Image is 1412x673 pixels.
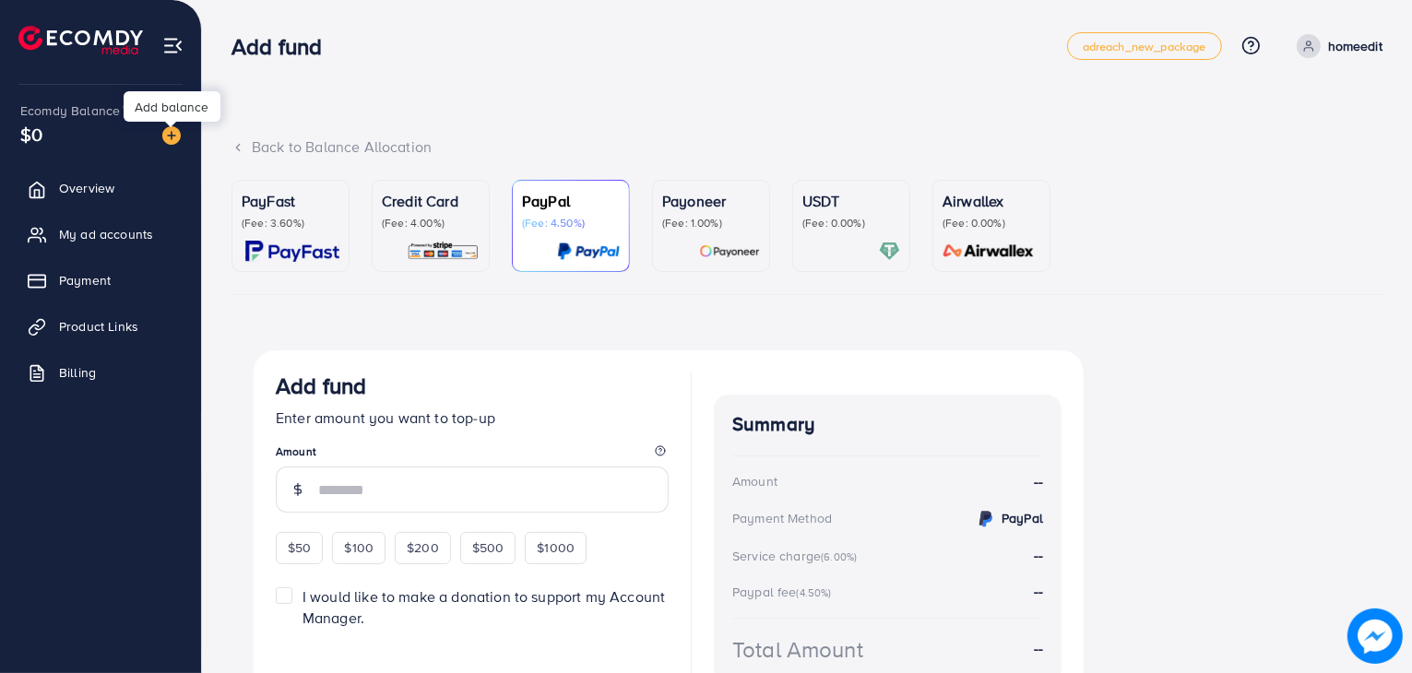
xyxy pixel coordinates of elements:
[59,317,138,336] span: Product Links
[1067,32,1222,60] a: adreach_new_package
[14,216,187,253] a: My ad accounts
[797,585,832,600] small: (4.50%)
[231,136,1382,158] div: Back to Balance Allocation
[802,216,900,230] p: (Fee: 0.00%)
[732,547,862,565] div: Service charge
[14,308,187,345] a: Product Links
[20,101,120,120] span: Ecomdy Balance
[303,586,665,628] span: I would like to make a donation to support my Account Manager.
[522,190,620,212] p: PayPal
[14,262,187,299] a: Payment
[20,121,42,148] span: $0
[802,190,900,212] p: USDT
[472,538,504,557] span: $500
[407,538,439,557] span: $200
[879,241,900,262] img: card
[732,583,837,601] div: Paypal fee
[662,190,760,212] p: Payoneer
[943,190,1040,212] p: Airwallex
[231,33,337,60] h3: Add fund
[662,216,760,230] p: (Fee: 1.00%)
[59,225,153,243] span: My ad accounts
[245,241,339,262] img: card
[821,549,857,564] small: (6.00%)
[407,241,480,262] img: card
[937,241,1040,262] img: card
[557,241,620,262] img: card
[276,372,366,399] h3: Add fund
[1289,34,1382,58] a: homeedit
[1328,35,1382,57] p: homeedit
[1034,638,1043,659] strong: --
[14,170,187,207] a: Overview
[344,538,374,557] span: $100
[732,509,832,527] div: Payment Method
[1347,608,1403,664] img: image
[18,26,143,54] img: logo
[124,91,220,122] div: Add balance
[59,363,96,382] span: Billing
[1034,545,1043,565] strong: --
[1002,509,1043,527] strong: PayPal
[162,126,181,145] img: image
[242,190,339,212] p: PayFast
[537,538,575,557] span: $1000
[522,216,620,230] p: (Fee: 4.50%)
[732,633,863,666] div: Total Amount
[975,508,997,530] img: credit
[14,354,187,391] a: Billing
[59,179,114,197] span: Overview
[732,413,1043,436] h4: Summary
[162,35,184,56] img: menu
[699,241,760,262] img: card
[242,216,339,230] p: (Fee: 3.60%)
[1034,581,1043,601] strong: --
[382,190,480,212] p: Credit Card
[382,216,480,230] p: (Fee: 4.00%)
[1083,41,1206,53] span: adreach_new_package
[943,216,1040,230] p: (Fee: 0.00%)
[276,407,669,429] p: Enter amount you want to top-up
[59,271,111,289] span: Payment
[288,538,311,557] span: $50
[1034,471,1043,492] strong: --
[732,472,777,490] div: Amount
[276,443,669,466] legend: Amount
